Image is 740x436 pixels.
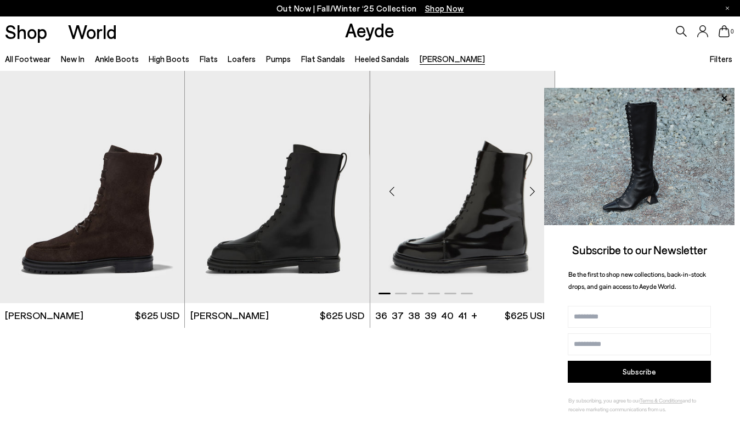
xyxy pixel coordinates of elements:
[320,309,364,322] span: $625 USD
[370,71,555,303] a: 6 / 6 1 / 6 2 / 6 3 / 6 4 / 6 5 / 6 6 / 6 1 / 6 Next slide Previous slide
[185,71,369,303] img: Tate Lace-Up Ankle Boots
[185,71,369,303] a: 6 / 6 1 / 6 2 / 6 3 / 6 4 / 6 5 / 6 6 / 6 1 / 6 Next slide Previous slide
[5,309,83,322] span: [PERSON_NAME]
[375,309,464,322] ul: variant
[555,71,739,303] img: Tate Lace-Up Ankle Boots
[355,54,409,64] a: Heeled Sandals
[149,54,189,64] a: High Boots
[200,54,218,64] a: Flats
[572,243,707,256] span: Subscribe to our Newsletter
[544,88,735,225] img: 2a6287a1333c9a56320fd6e7b3c4a9a9.jpg
[185,71,369,303] div: 1 / 6
[408,309,420,322] li: 38
[458,309,467,322] li: 41
[61,54,84,64] a: New In
[640,397,682,404] a: Terms & Conditions
[266,54,291,64] a: Pumps
[190,309,269,322] span: [PERSON_NAME]
[710,54,732,64] span: Filters
[370,71,555,303] div: 1 / 6
[301,54,345,64] a: Flat Sandals
[185,303,369,328] a: [PERSON_NAME] $625 USD
[376,175,409,208] div: Previous slide
[568,361,711,383] button: Subscribe
[370,71,555,303] img: Tate Lace-Up Ankle Boots
[730,29,735,35] span: 0
[568,397,640,404] span: By subscribing, you agree to our
[68,22,117,41] a: World
[568,270,706,290] span: Be the first to shop new collections, back-in-stock drops, and gain access to Aeyde World.
[369,71,553,303] div: 2 / 6
[441,309,454,322] li: 40
[555,71,739,303] div: 2 / 6
[5,54,50,64] a: All Footwear
[369,71,553,303] img: Tate Lace-Up Ankle Boots
[425,3,464,13] span: Navigate to /collections/new-in
[420,54,485,64] a: [PERSON_NAME]
[471,308,477,322] li: +
[392,309,404,322] li: 37
[135,309,179,322] span: $625 USD
[95,54,139,64] a: Ankle Boots
[425,309,437,322] li: 39
[345,18,394,41] a: Aeyde
[228,54,256,64] a: Loafers
[505,309,549,322] span: $625 USD
[375,309,387,322] li: 36
[719,25,730,37] a: 0
[516,175,549,208] div: Next slide
[276,2,464,15] p: Out Now | Fall/Winter ‘25 Collection
[370,303,555,328] a: 36 37 38 39 40 41 + $625 USD
[5,22,47,41] a: Shop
